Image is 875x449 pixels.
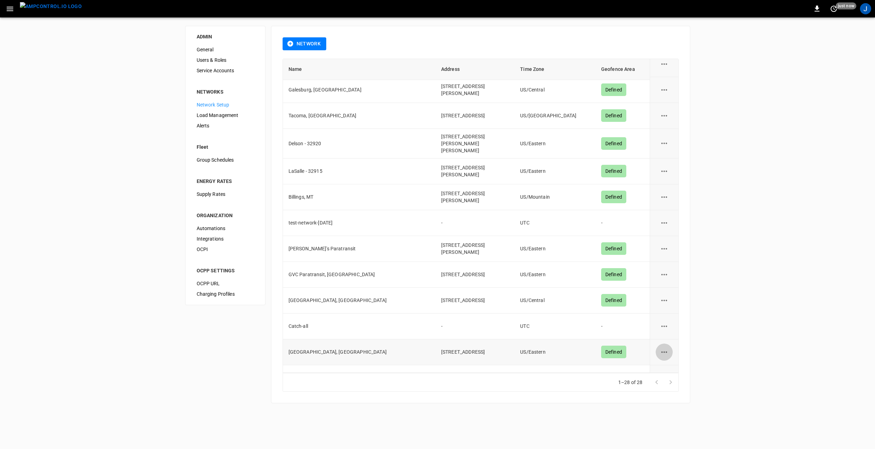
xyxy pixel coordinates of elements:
[197,67,254,74] span: Service Accounts
[515,159,596,184] td: US/Eastern
[436,339,515,365] td: [STREET_ADDRESS]
[283,210,436,236] td: test-network-[DATE]
[197,46,254,53] span: General
[436,77,515,103] td: [STREET_ADDRESS][PERSON_NAME]
[656,56,673,73] button: network options
[515,184,596,210] td: US/Mountain
[191,44,260,55] div: General
[197,143,254,150] div: Fleet
[515,236,596,262] td: US/Eastern
[515,59,596,80] th: Time Zone
[197,178,254,185] div: ENERGY RATES
[656,214,673,231] button: network options
[197,225,254,232] span: Automations
[197,101,254,109] span: Network Setup
[197,33,254,40] div: ADMIN
[191,65,260,76] div: Service Accounts
[283,159,436,184] td: LaSalle - 32915
[283,314,436,339] td: Catch-all
[601,109,626,122] div: Defined
[656,81,673,98] button: network options
[656,107,673,124] button: network options
[436,288,515,314] td: [STREET_ADDRESS]
[601,191,626,203] div: Defined
[515,129,596,159] td: US/Eastern
[515,103,596,129] td: US/[GEOGRAPHIC_DATA]
[197,122,254,130] span: Alerts
[197,246,254,253] span: OCPI
[596,59,650,80] th: Geofence Area
[191,234,260,244] div: Integrations
[515,314,596,339] td: UTC
[656,318,673,335] button: network options
[836,2,856,9] span: just now
[191,100,260,110] div: Network Setup
[656,189,673,206] button: network options
[515,288,596,314] td: US/Central
[601,137,626,150] div: Defined
[436,314,515,339] td: -
[191,155,260,165] div: Group Schedules
[601,83,626,96] div: Defined
[601,268,626,281] div: Defined
[197,267,254,274] div: OCPP SETTINGS
[197,156,254,164] span: Group Schedules
[656,240,673,257] button: network options
[601,294,626,307] div: Defined
[515,210,596,236] td: UTC
[601,323,644,330] div: -
[515,77,596,103] td: US/Central
[197,290,254,298] span: Charging Profiles
[197,112,254,119] span: Load Management
[191,223,260,234] div: Automations
[515,365,596,391] td: UTC
[197,280,254,287] span: OCPP URL
[601,165,626,177] div: Defined
[283,59,436,80] th: Name
[283,339,436,365] td: [GEOGRAPHIC_DATA], [GEOGRAPHIC_DATA]
[860,3,871,14] div: profile-icon
[283,103,436,129] td: Tacoma, [GEOGRAPHIC_DATA]
[197,212,254,219] div: ORGANIZATION
[283,262,436,288] td: GVC Paratransit, [GEOGRAPHIC_DATA]
[191,120,260,131] div: Alerts
[436,236,515,262] td: [STREET_ADDRESS][PERSON_NAME]
[656,266,673,283] button: network options
[191,244,260,255] div: OCPI
[283,37,327,50] button: Network
[656,292,673,309] button: network options
[283,365,436,391] td: Test
[191,289,260,299] div: Charging Profiles
[618,379,643,386] p: 1–28 of 28
[436,159,515,184] td: [STREET_ADDRESS][PERSON_NAME]
[283,77,436,103] td: Galesburg, [GEOGRAPHIC_DATA]
[197,57,254,64] span: Users & Roles
[283,288,436,314] td: [GEOGRAPHIC_DATA], [GEOGRAPHIC_DATA]
[197,88,254,95] div: NETWORKS
[601,346,626,358] div: Defined
[191,55,260,65] div: Users & Roles
[656,344,673,361] button: network options
[436,184,515,210] td: [STREET_ADDRESS][PERSON_NAME]
[191,110,260,120] div: Load Management
[601,219,644,226] div: -
[191,278,260,289] div: OCPP URL
[436,262,515,288] td: [STREET_ADDRESS]
[283,129,436,159] td: Delson - 32920
[656,369,673,387] button: network options
[828,3,839,14] button: set refresh interval
[436,129,515,159] td: [STREET_ADDRESS][PERSON_NAME][PERSON_NAME]
[20,2,82,11] img: ampcontrol.io logo
[515,339,596,365] td: US/Eastern
[436,103,515,129] td: [STREET_ADDRESS]
[601,242,626,255] div: Defined
[191,189,260,199] div: Supply Rates
[436,210,515,236] td: -
[197,191,254,198] span: Supply Rates
[283,184,436,210] td: Billings, MT
[283,236,436,262] td: [PERSON_NAME]'s Paratransit
[197,235,254,243] span: Integrations
[436,365,515,391] td: -
[656,163,673,180] button: network options
[515,262,596,288] td: US/Eastern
